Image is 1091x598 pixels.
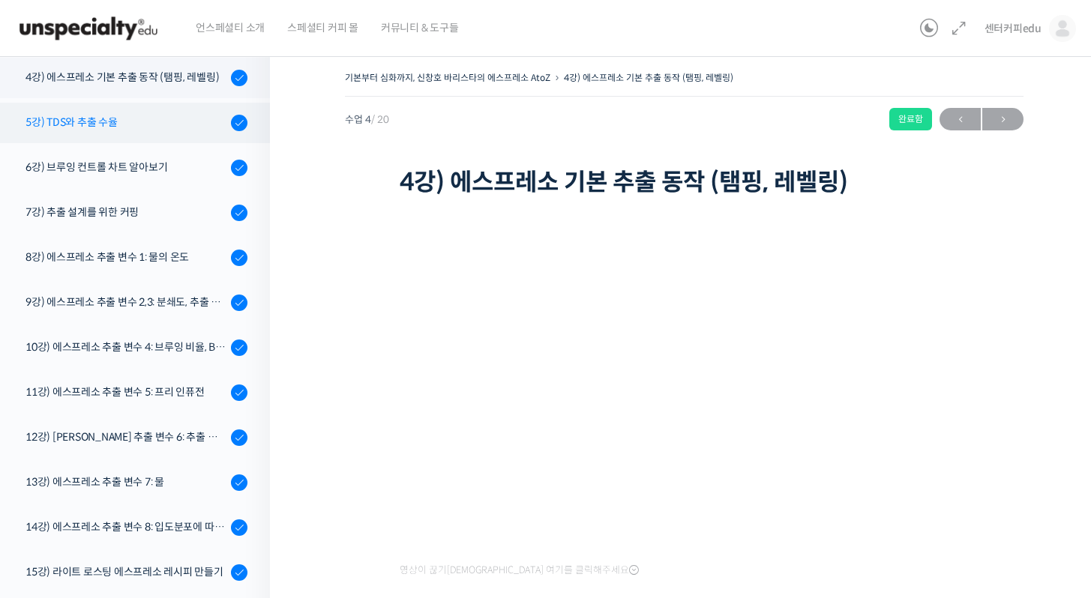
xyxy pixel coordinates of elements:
a: ←이전 [940,108,981,130]
div: 7강) 추출 설계를 위한 커핑 [25,204,226,220]
a: 설정 [193,474,288,511]
span: → [982,109,1024,130]
span: 대화 [137,497,155,509]
span: 영상이 끊기[DEMOGRAPHIC_DATA] 여기를 클릭해주세요 [400,564,639,576]
div: 12강) [PERSON_NAME] 추출 변수 6: 추출 압력 [25,429,226,445]
div: 10강) 에스프레소 추출 변수 4: 브루잉 비율, Brew Ratio [25,339,226,355]
div: 6강) 브루잉 컨트롤 차트 알아보기 [25,159,226,175]
span: 홈 [47,496,56,508]
div: 15강) 라이트 로스팅 에스프레소 레시피 만들기 [25,564,226,580]
span: / 20 [371,113,389,126]
a: 홈 [4,474,99,511]
span: 수업 4 [345,115,389,124]
a: 기본부터 심화까지, 신창호 바리스타의 에스프레소 AtoZ [345,72,550,83]
div: 14강) 에스프레소 추출 변수 8: 입도분포에 따른 향미 변화 [25,519,226,535]
div: 4강) 에스프레소 기본 추출 동작 (탬핑, 레벨링) [25,69,226,85]
div: 11강) 에스프레소 추출 변수 5: 프리 인퓨전 [25,384,226,400]
h1: 4강) 에스프레소 기본 추출 동작 (탬핑, 레벨링) [400,168,970,196]
a: 4강) 에스프레소 기본 추출 동작 (탬핑, 레벨링) [564,72,733,83]
a: 다음→ [982,108,1024,130]
span: 설정 [232,496,250,508]
div: 8강) 에스프레소 추출 변수 1: 물의 온도 [25,249,226,265]
a: 대화 [99,474,193,511]
span: ← [940,109,981,130]
div: 5강) TDS와 추출 수율 [25,114,226,130]
div: 완료함 [889,108,932,130]
div: 13강) 에스프레소 추출 변수 7: 물 [25,474,226,490]
div: 9강) 에스프레소 추출 변수 2,3: 분쇄도, 추출 시간 [25,294,226,310]
span: 센터커피edu [985,22,1042,35]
